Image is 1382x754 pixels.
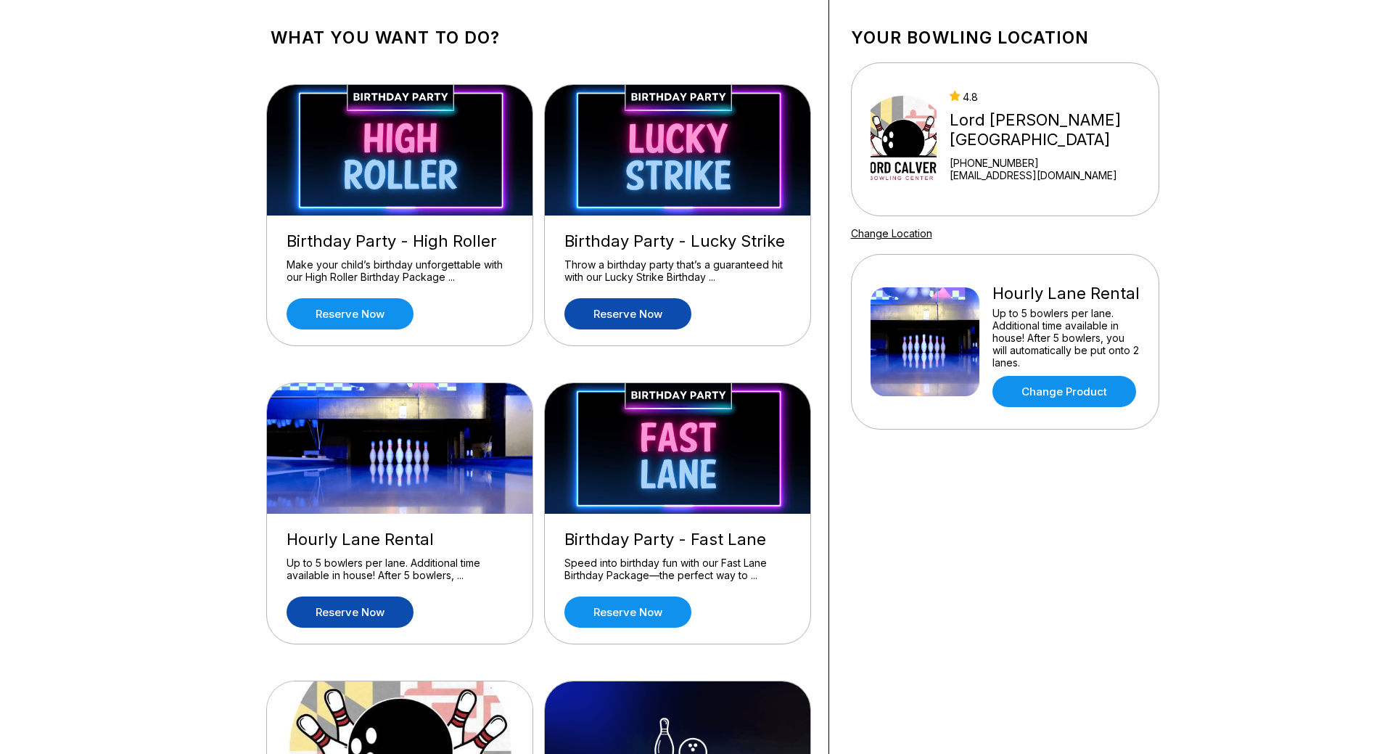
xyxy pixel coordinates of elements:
div: Throw a birthday party that’s a guaranteed hit with our Lucky Strike Birthday ... [564,258,791,284]
div: Up to 5 bowlers per lane. Additional time available in house! After 5 bowlers, you will automatic... [992,307,1140,369]
img: Hourly Lane Rental [871,287,979,396]
div: 4.8 [950,91,1152,103]
div: Birthday Party - Lucky Strike [564,231,791,251]
img: Lord Calvert Bowling Center [871,85,937,194]
a: Change Location [851,227,932,239]
h1: Your bowling location [851,28,1159,48]
a: Reserve now [287,298,414,329]
a: [EMAIL_ADDRESS][DOMAIN_NAME] [950,169,1152,181]
div: Lord [PERSON_NAME][GEOGRAPHIC_DATA] [950,110,1152,149]
img: Hourly Lane Rental [267,383,534,514]
h1: What you want to do? [271,28,807,48]
div: [PHONE_NUMBER] [950,157,1152,169]
div: Speed into birthday fun with our Fast Lane Birthday Package—the perfect way to ... [564,557,791,582]
img: Birthday Party - Lucky Strike [545,85,812,216]
a: Reserve now [564,298,691,329]
img: Birthday Party - Fast Lane [545,383,812,514]
div: Birthday Party - High Roller [287,231,513,251]
a: Reserve now [287,597,414,628]
div: Hourly Lane Rental [287,530,513,549]
div: Make your child’s birthday unforgettable with our High Roller Birthday Package ... [287,258,513,284]
img: Birthday Party - High Roller [267,85,534,216]
a: Reserve now [564,597,691,628]
div: Birthday Party - Fast Lane [564,530,791,549]
div: Hourly Lane Rental [992,284,1140,303]
a: Change Product [992,376,1136,407]
div: Up to 5 bowlers per lane. Additional time available in house! After 5 bowlers, ... [287,557,513,582]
